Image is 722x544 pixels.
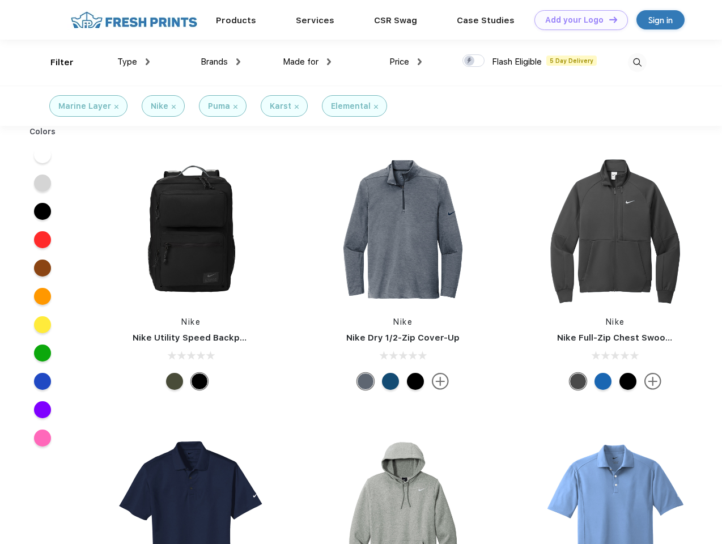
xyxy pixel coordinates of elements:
[374,105,378,109] img: filter_cancel.svg
[432,373,449,390] img: more.svg
[492,57,542,67] span: Flash Eligible
[172,105,176,109] img: filter_cancel.svg
[346,333,460,343] a: Nike Dry 1/2-Zip Cover-Up
[191,373,208,390] div: Black
[116,154,266,305] img: func=resize&h=266
[570,373,587,390] div: Anthracite
[609,16,617,23] img: DT
[58,100,111,112] div: Marine Layer
[208,100,230,112] div: Puma
[327,58,331,65] img: dropdown.png
[146,58,150,65] img: dropdown.png
[117,57,137,67] span: Type
[393,317,413,326] a: Nike
[619,373,636,390] div: Black
[557,333,708,343] a: Nike Full-Zip Chest Swoosh Jacket
[67,10,201,30] img: fo%20logo%202.webp
[50,56,74,69] div: Filter
[540,154,691,305] img: func=resize&h=266
[166,373,183,390] div: Cargo Khaki
[374,15,417,25] a: CSR Swag
[594,373,611,390] div: Royal
[644,373,661,390] img: more.svg
[296,15,334,25] a: Services
[328,154,478,305] img: func=resize&h=266
[418,58,422,65] img: dropdown.png
[133,333,255,343] a: Nike Utility Speed Backpack
[21,126,65,138] div: Colors
[201,57,228,67] span: Brands
[270,100,291,112] div: Karst
[407,373,424,390] div: Black
[295,105,299,109] img: filter_cancel.svg
[648,14,673,27] div: Sign in
[233,105,237,109] img: filter_cancel.svg
[606,317,625,326] a: Nike
[382,373,399,390] div: Gym Blue
[151,100,168,112] div: Nike
[114,105,118,109] img: filter_cancel.svg
[546,56,597,66] span: 5 Day Delivery
[357,373,374,390] div: Navy Heather
[628,53,647,72] img: desktop_search.svg
[236,58,240,65] img: dropdown.png
[389,57,409,67] span: Price
[331,100,371,112] div: Elemental
[636,10,685,29] a: Sign in
[545,15,604,25] div: Add your Logo
[181,317,201,326] a: Nike
[283,57,318,67] span: Made for
[216,15,256,25] a: Products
